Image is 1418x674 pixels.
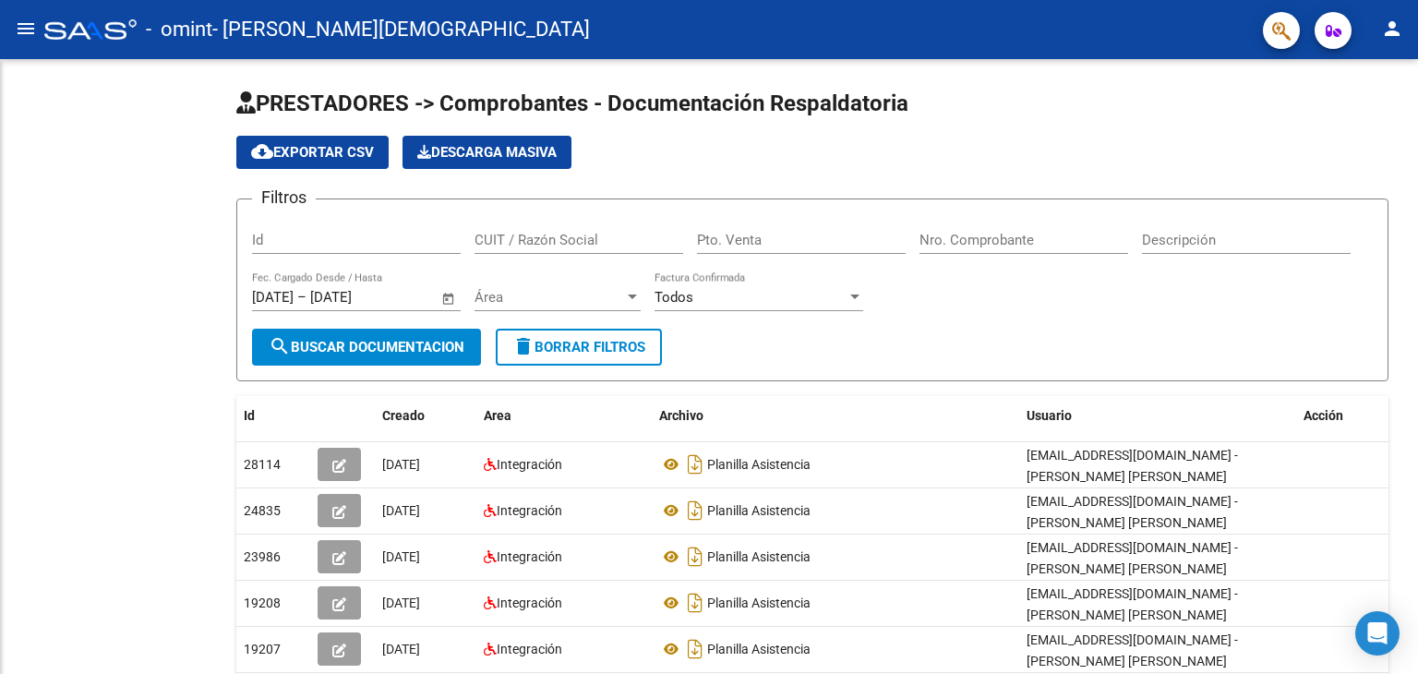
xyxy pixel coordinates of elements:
span: Integración [497,596,562,610]
span: Usuario [1027,408,1072,423]
span: Archivo [659,408,703,423]
i: Descargar documento [683,588,707,618]
span: - [PERSON_NAME][DEMOGRAPHIC_DATA] [212,9,590,50]
span: Exportar CSV [251,144,374,161]
span: Buscar Documentacion [269,339,464,355]
span: [EMAIL_ADDRESS][DOMAIN_NAME] - [PERSON_NAME] [PERSON_NAME] [1027,494,1238,530]
span: 19208 [244,596,281,610]
h3: Filtros [252,185,316,211]
span: 23986 [244,549,281,564]
span: [EMAIL_ADDRESS][DOMAIN_NAME] - [PERSON_NAME] [PERSON_NAME] [1027,632,1238,668]
span: [EMAIL_ADDRESS][DOMAIN_NAME] - [PERSON_NAME] [PERSON_NAME] [1027,540,1238,576]
span: Planilla Asistencia [707,549,811,564]
span: Borrar Filtros [512,339,645,355]
span: Integración [497,549,562,564]
span: Planilla Asistencia [707,642,811,656]
i: Descargar documento [683,450,707,479]
div: Open Intercom Messenger [1355,611,1400,656]
span: Planilla Asistencia [707,596,811,610]
i: Descargar documento [683,542,707,572]
i: Descargar documento [683,496,707,525]
span: Descarga Masiva [417,144,557,161]
mat-icon: delete [512,335,535,357]
datatable-header-cell: Area [476,396,652,436]
mat-icon: cloud_download [251,140,273,162]
span: PRESTADORES -> Comprobantes - Documentación Respaldatoria [236,90,908,116]
span: Todos [655,289,693,306]
span: Area [484,408,511,423]
button: Descarga Masiva [403,136,571,169]
span: Integración [497,642,562,656]
mat-icon: menu [15,18,37,40]
span: 19207 [244,642,281,656]
app-download-masive: Descarga masiva de comprobantes (adjuntos) [403,136,571,169]
span: [DATE] [382,642,420,656]
span: [DATE] [382,457,420,472]
datatable-header-cell: Archivo [652,396,1019,436]
span: Acción [1304,408,1343,423]
input: Fecha fin [310,289,400,306]
span: Integración [497,503,562,518]
mat-icon: person [1381,18,1403,40]
span: [EMAIL_ADDRESS][DOMAIN_NAME] - [PERSON_NAME] [PERSON_NAME] [1027,586,1238,622]
button: Borrar Filtros [496,329,662,366]
span: [DATE] [382,549,420,564]
datatable-header-cell: Acción [1296,396,1388,436]
button: Buscar Documentacion [252,329,481,366]
span: – [297,289,306,306]
span: Creado [382,408,425,423]
input: Fecha inicio [252,289,294,306]
span: Integración [497,457,562,472]
span: Planilla Asistencia [707,457,811,472]
span: [EMAIL_ADDRESS][DOMAIN_NAME] - [PERSON_NAME] [PERSON_NAME] [1027,448,1238,484]
button: Open calendar [439,288,460,309]
span: 28114 [244,457,281,472]
datatable-header-cell: Id [236,396,310,436]
span: [DATE] [382,596,420,610]
span: Id [244,408,255,423]
span: Planilla Asistencia [707,503,811,518]
datatable-header-cell: Usuario [1019,396,1296,436]
button: Exportar CSV [236,136,389,169]
span: - omint [146,9,212,50]
span: Área [475,289,624,306]
i: Descargar documento [683,634,707,664]
datatable-header-cell: Creado [375,396,476,436]
span: [DATE] [382,503,420,518]
mat-icon: search [269,335,291,357]
span: 24835 [244,503,281,518]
